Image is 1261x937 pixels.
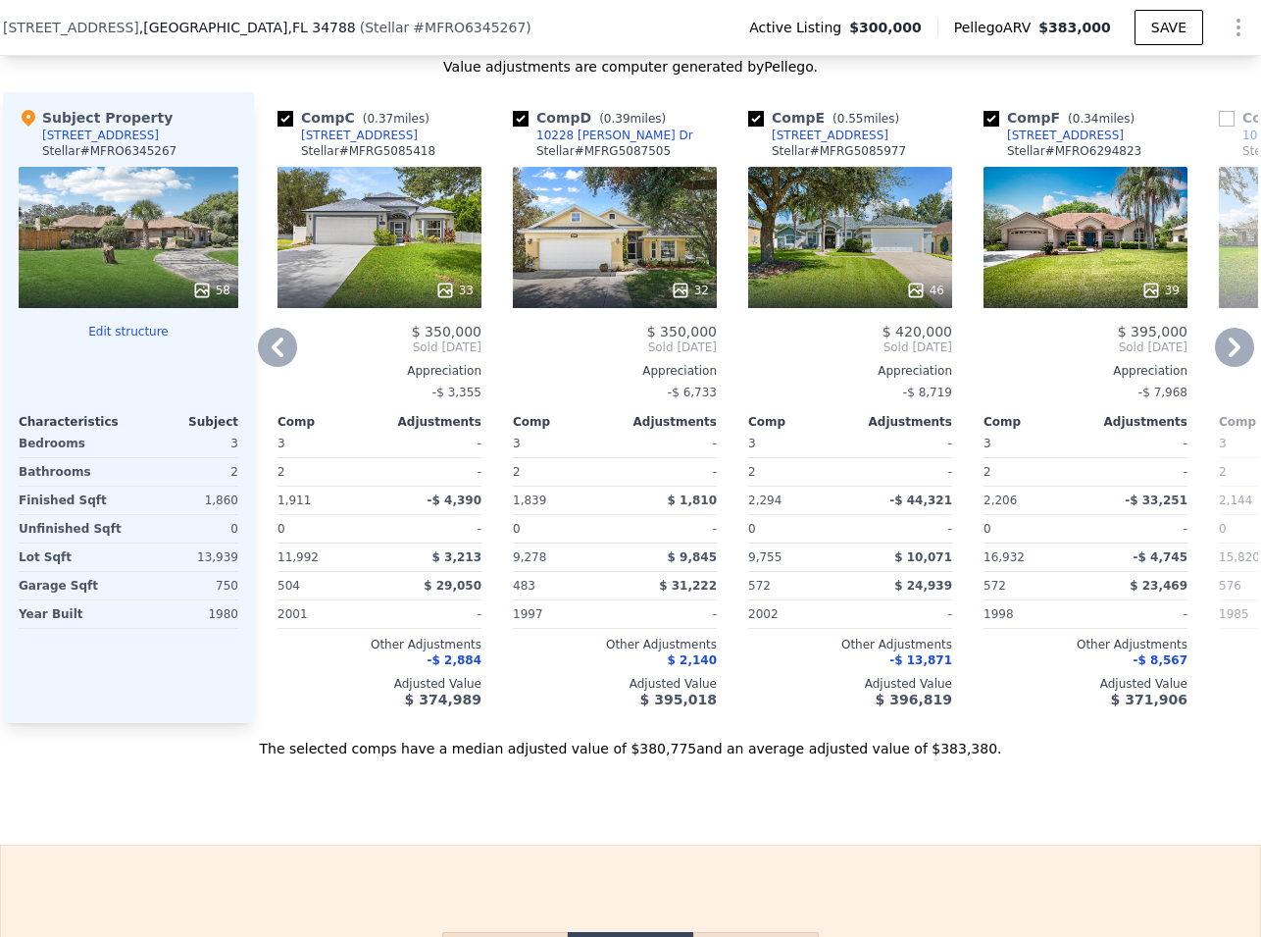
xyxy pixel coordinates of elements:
[513,414,615,430] div: Comp
[883,324,952,339] span: $ 420,000
[513,128,693,143] a: 10228 [PERSON_NAME] Dr
[984,128,1124,143] a: [STREET_ADDRESS]
[591,112,674,126] span: ( miles)
[513,579,535,593] span: 483
[301,143,435,159] div: Stellar # MFRG5085418
[748,437,756,450] span: 3
[1219,579,1241,593] span: 576
[850,414,952,430] div: Adjustments
[128,414,238,430] div: Subject
[383,600,481,628] div: -
[287,20,355,35] span: , FL 34788
[513,637,717,652] div: Other Adjustments
[1089,430,1187,457] div: -
[513,550,546,564] span: 9,278
[619,515,717,543] div: -
[854,515,952,543] div: -
[379,414,481,430] div: Adjustments
[277,550,319,564] span: 11,992
[132,515,238,543] div: 0
[513,363,717,379] div: Appreciation
[432,550,481,564] span: $ 3,213
[854,458,952,486] div: -
[825,112,907,126] span: ( miles)
[192,281,230,300] div: 58
[19,487,125,514] div: Finished Sqft
[854,600,952,628] div: -
[984,494,1017,507] span: 2,206
[424,579,481,593] span: $ 29,050
[432,386,481,399] span: -$ 3,355
[513,108,674,128] div: Comp D
[659,579,717,593] span: $ 31,222
[849,18,922,37] span: $300,000
[132,430,238,457] div: 3
[748,637,952,652] div: Other Adjustments
[647,324,717,339] span: $ 350,000
[19,458,125,486] div: Bathrooms
[405,692,481,707] span: $ 374,989
[277,363,481,379] div: Appreciation
[301,128,418,143] div: [STREET_ADDRESS]
[277,458,376,486] div: 2
[139,18,356,37] span: , [GEOGRAPHIC_DATA]
[984,108,1142,128] div: Comp F
[19,515,125,543] div: Unfinished Sqft
[513,522,521,536] span: 0
[1219,550,1260,564] span: 15,820
[42,143,177,159] div: Stellar # MFRO6345267
[619,600,717,628] div: -
[365,20,409,35] span: Stellar
[19,430,125,457] div: Bedrooms
[1135,10,1203,45] button: SAVE
[513,458,611,486] div: 2
[1219,437,1227,450] span: 3
[1219,8,1258,47] button: Show Options
[984,579,1006,593] span: 572
[19,324,238,339] button: Edit structure
[837,112,864,126] span: 0.55
[1134,550,1187,564] span: -$ 4,745
[19,414,128,430] div: Characteristics
[277,437,285,450] span: 3
[1118,324,1187,339] span: $ 395,000
[383,458,481,486] div: -
[355,112,437,126] span: ( miles)
[984,363,1187,379] div: Appreciation
[513,676,717,692] div: Adjusted Value
[984,414,1085,430] div: Comp
[536,143,671,159] div: Stellar # MFRG5087505
[536,128,693,143] div: 10228 [PERSON_NAME] Dr
[19,108,173,128] div: Subject Property
[19,544,125,571] div: Lot Sqft
[889,653,952,667] span: -$ 13,871
[748,600,846,628] div: 2002
[748,522,756,536] span: 0
[132,544,238,571] div: 13,939
[1138,386,1187,399] span: -$ 7,968
[671,281,709,300] div: 32
[1130,579,1187,593] span: $ 23,469
[277,108,437,128] div: Comp C
[984,550,1025,564] span: 16,932
[1089,600,1187,628] div: -
[383,430,481,457] div: -
[1111,692,1187,707] span: $ 371,906
[277,494,311,507] span: 1,911
[1060,112,1142,126] span: ( miles)
[1089,515,1187,543] div: -
[1134,653,1187,667] span: -$ 8,567
[748,494,782,507] span: 2,294
[906,281,944,300] div: 46
[748,579,771,593] span: 572
[132,572,238,599] div: 750
[984,522,991,536] span: 0
[513,600,611,628] div: 1997
[748,458,846,486] div: 2
[428,494,481,507] span: -$ 4,390
[668,494,717,507] span: $ 1,810
[1085,414,1187,430] div: Adjustments
[1073,112,1099,126] span: 0.34
[748,363,952,379] div: Appreciation
[984,458,1082,486] div: 2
